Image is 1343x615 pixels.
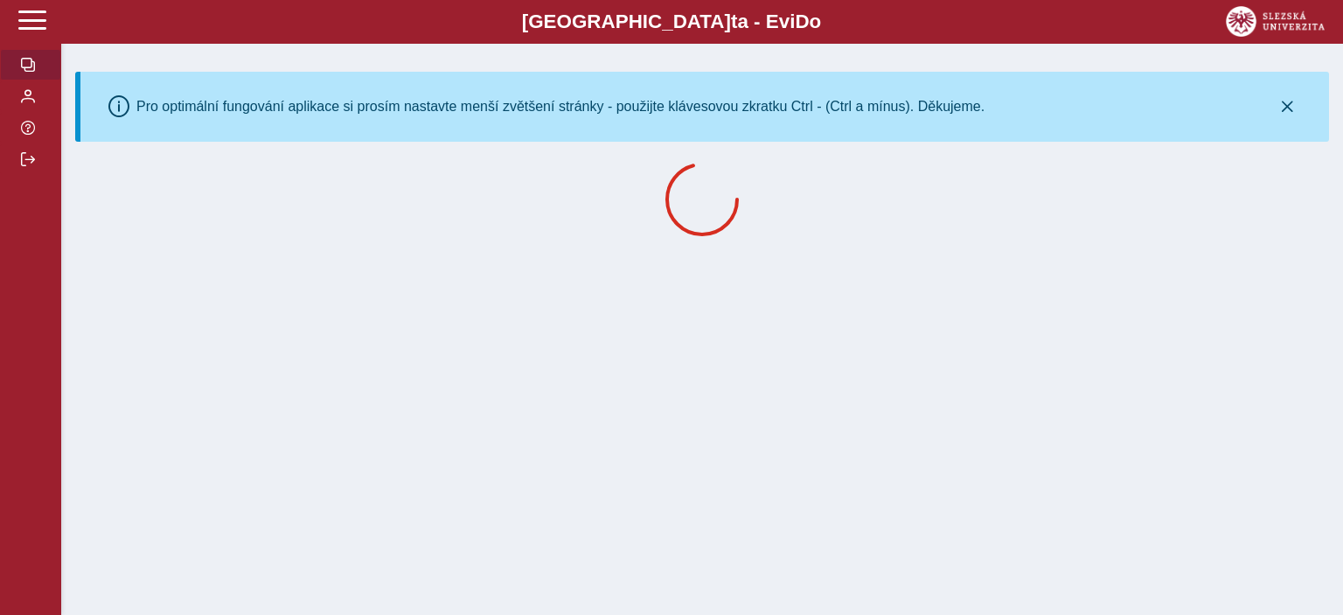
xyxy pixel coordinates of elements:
b: [GEOGRAPHIC_DATA] a - Evi [52,10,1291,33]
span: t [731,10,737,32]
img: logo_web_su.png [1226,6,1325,37]
span: o [810,10,822,32]
div: Pro optimální fungování aplikace si prosím nastavte menší zvětšení stránky - použijte klávesovou ... [136,99,985,115]
span: D [795,10,809,32]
